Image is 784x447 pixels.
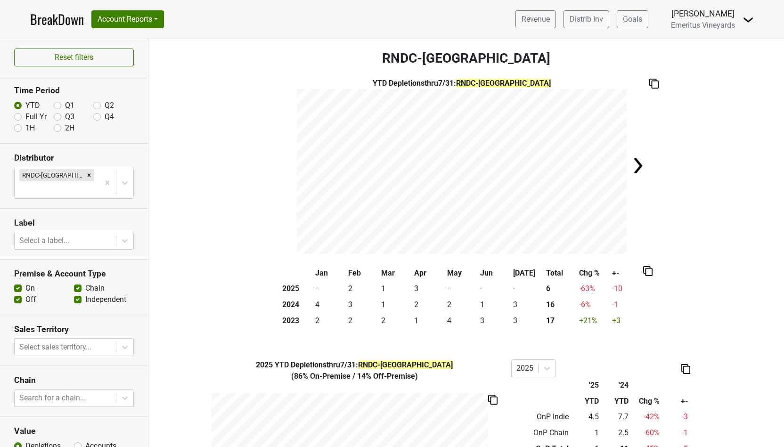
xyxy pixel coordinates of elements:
td: -1 [662,425,690,441]
td: +3 [610,313,643,329]
a: Distrib Inv [563,10,609,28]
td: 3 [511,313,544,329]
th: 16 [544,297,577,313]
label: Off [25,294,36,305]
h3: Value [14,426,134,436]
th: 2025 [280,281,313,297]
div: ( 86% On-Premise / 14% Off-Premise ) [205,371,504,382]
h3: Chain [14,375,134,385]
td: 2.5 [601,425,630,441]
td: OnP Indie [511,409,572,425]
td: 2 [313,313,346,329]
div: RNDC-[GEOGRAPHIC_DATA] [19,169,84,181]
span: RNDC-[GEOGRAPHIC_DATA] [456,79,551,88]
th: 2024 [280,297,313,313]
label: YTD [25,100,40,111]
td: -3 [662,409,690,425]
th: May [445,265,478,281]
th: Mar [379,265,412,281]
label: 2H [65,122,74,134]
td: -10 [610,281,643,297]
a: BreakDown [30,9,84,29]
label: Q4 [105,111,114,122]
label: On [25,283,35,294]
th: YTD [571,393,601,409]
h3: Sales Territory [14,325,134,334]
td: -63 % [577,281,610,297]
button: Account Reports [91,10,164,28]
td: - [478,281,511,297]
th: 2023 [280,313,313,329]
img: Dropdown Menu [743,14,754,25]
td: 3 [412,281,445,297]
td: 4 [445,313,478,329]
td: -6 % [577,297,610,313]
td: 1 [379,281,412,297]
td: 1 [379,297,412,313]
div: [PERSON_NAME] [671,8,735,20]
td: 3 [511,297,544,313]
a: Goals [617,10,648,28]
span: Emeritus Vineyards [671,21,735,30]
th: [DATE] [511,265,544,281]
td: - [313,281,346,297]
div: YTD Depletions thru 7/31 : [297,78,627,89]
h3: Distributor [14,153,134,163]
th: 6 [544,281,577,297]
td: - [445,281,478,297]
img: Copy to clipboard [643,266,653,276]
td: -60 % [631,425,662,441]
th: Chg % [577,265,610,281]
td: -42 % [631,409,662,425]
th: Jun [478,265,511,281]
th: +- [610,265,643,281]
td: 3 [478,313,511,329]
td: - [511,281,544,297]
th: '24 [601,377,630,393]
label: Q3 [65,111,74,122]
label: 1H [25,122,35,134]
label: Chain [85,283,105,294]
th: Chg % [631,393,662,409]
div: YTD Depletions thru 7/31 : [205,359,504,371]
td: 1 [412,313,445,329]
th: YTD [601,393,630,409]
h3: RNDC-[GEOGRAPHIC_DATA] [148,50,784,66]
span: 2025 [256,360,275,369]
td: 7.7 [601,409,630,425]
td: 2 [346,281,379,297]
img: Copy to clipboard [681,364,690,374]
th: Feb [346,265,379,281]
td: 4 [313,297,346,313]
th: Apr [412,265,445,281]
td: 2 [379,313,412,329]
label: Full Yr [25,111,47,122]
a: Revenue [515,10,556,28]
th: '25 [571,377,601,393]
td: 1 [571,425,601,441]
img: Arrow right [629,156,647,175]
td: 1 [478,297,511,313]
h3: Label [14,218,134,228]
h3: Time Period [14,86,134,96]
th: Jan [313,265,346,281]
td: 4.5 [571,409,601,425]
label: Q2 [105,100,114,111]
td: 2 [346,313,379,329]
th: Total [544,265,577,281]
th: 17 [544,313,577,329]
button: Reset filters [14,49,134,66]
label: Independent [85,294,126,305]
label: Q1 [65,100,74,111]
td: -1 [610,297,643,313]
img: Copy to clipboard [649,79,659,89]
td: 3 [346,297,379,313]
img: Copy to clipboard [488,395,498,405]
div: Remove RNDC-VA [84,169,94,181]
td: 2 [445,297,478,313]
span: RNDC-[GEOGRAPHIC_DATA] [358,360,453,369]
h3: Premise & Account Type [14,269,134,279]
td: 2 [412,297,445,313]
td: OnP Chain [511,425,572,441]
td: +21 % [577,313,610,329]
